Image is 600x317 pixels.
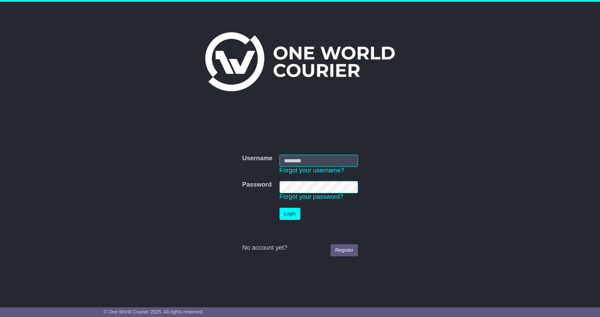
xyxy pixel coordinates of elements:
a: Forgot your username? [280,167,344,174]
span: © One World Courier 2025. All rights reserved. [103,309,204,315]
label: Password [242,181,272,189]
div: No account yet? [242,244,358,252]
img: One World [205,32,395,91]
button: Login [280,208,300,220]
a: Register [331,244,358,256]
label: Username [242,155,272,162]
a: Forgot your password? [280,193,343,200]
